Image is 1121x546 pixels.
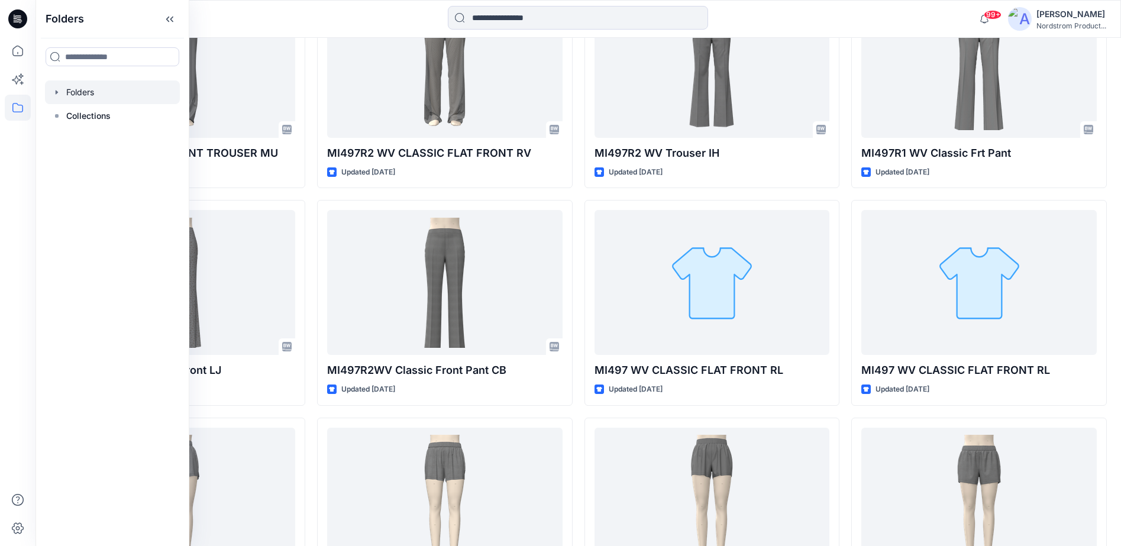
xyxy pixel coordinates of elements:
[609,166,663,179] p: Updated [DATE]
[609,383,663,396] p: Updated [DATE]
[341,166,395,179] p: Updated [DATE]
[595,362,830,379] p: MI497 WV CLASSIC FLAT FRONT RL
[327,362,563,379] p: MI497R2WV Classic Front Pant CB
[341,383,395,396] p: Updated [DATE]
[1008,7,1032,31] img: avatar
[876,383,929,396] p: Updated [DATE]
[595,210,830,355] a: MI497 WV CLASSIC FLAT FRONT RL
[595,145,830,161] p: MI497R2 WV Trouser IH
[327,145,563,161] p: MI497R2 WV CLASSIC FLAT FRONT RV
[876,166,929,179] p: Updated [DATE]
[861,362,1097,379] p: MI497 WV CLASSIC FLAT FRONT RL
[327,210,563,355] a: MI497R2WV Classic Front Pant CB
[984,10,1002,20] span: 99+
[66,109,111,123] p: Collections
[1036,21,1106,30] div: Nordstrom Product...
[1036,7,1106,21] div: [PERSON_NAME]
[861,145,1097,161] p: MI497R1 WV Classic Frt Pant
[861,210,1097,355] a: MI497 WV CLASSIC FLAT FRONT RL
